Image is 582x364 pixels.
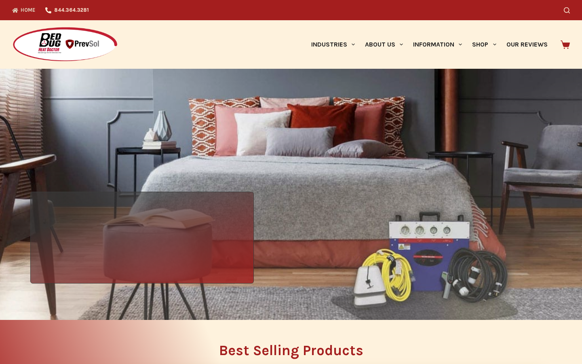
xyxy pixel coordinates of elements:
[306,20,552,69] nav: Primary
[501,20,552,69] a: Our Reviews
[12,27,118,63] img: Prevsol/Bed Bug Heat Doctor
[306,20,360,69] a: Industries
[30,343,552,358] h2: Best Selling Products
[467,20,501,69] a: Shop
[408,20,467,69] a: Information
[564,7,570,13] button: Search
[360,20,408,69] a: About Us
